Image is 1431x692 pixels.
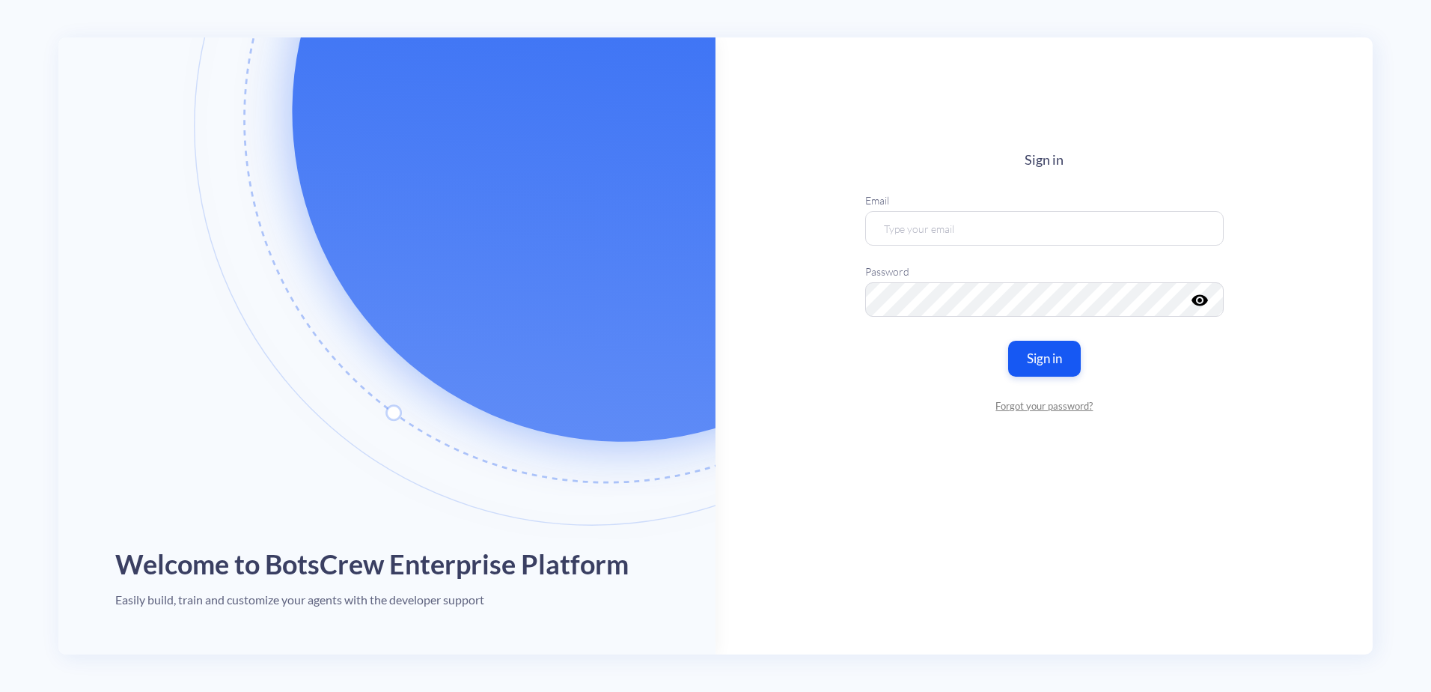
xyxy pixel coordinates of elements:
i: visibility [1190,291,1208,309]
h4: Sign in [865,152,1224,169]
a: Forgot your password? [865,399,1224,414]
input: Type your email [865,211,1224,246]
h4: Easily build, train and customize your agents with the developer support [115,592,484,607]
button: Sign in [1007,341,1080,377]
h1: Welcome to BotsCrew Enterprise Platform [115,548,629,580]
label: Password [865,264,1224,279]
label: Email [865,192,1224,208]
button: visibility [1190,291,1205,300]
